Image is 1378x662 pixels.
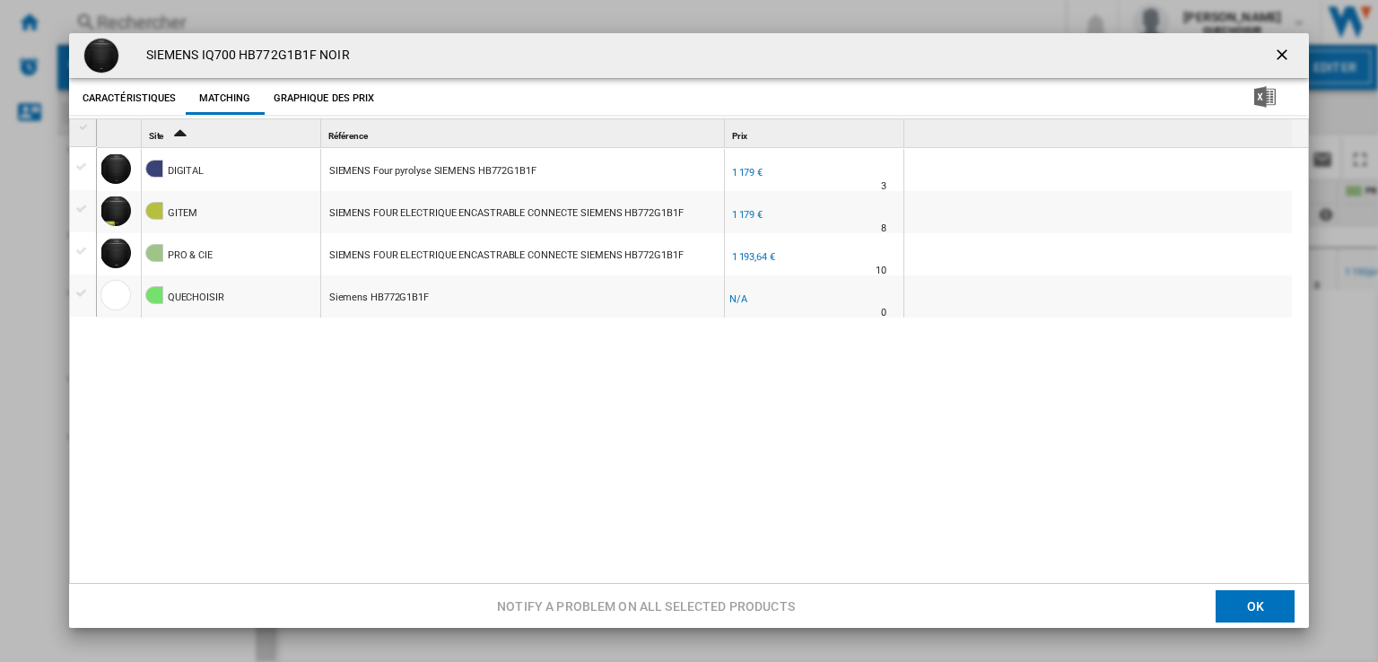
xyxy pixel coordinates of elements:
[908,119,1292,147] div: Sort None
[729,248,775,266] div: 1 193,64 €
[876,262,886,280] div: Délai de livraison : 10 jours
[321,233,724,274] div: https://www.procie.com/four-electrique-encastrable-connecte-volume-71l-hb772g1b1f.html
[329,277,429,318] div: Siemens HB772G1B1F
[728,119,903,147] div: Prix Sort None
[168,235,213,276] div: PRO & CIE
[1266,38,1302,74] button: getI18NText('BUTTONS.CLOSE_DIALOG')
[137,47,350,65] h4: SIEMENS IQ700 HB772G1B1F NOIR
[186,83,265,115] button: Matching
[321,149,724,190] div: https://www.group-digital.fr/four-pyrolyse-4242003967720.html
[165,131,194,141] span: Sort Ascending
[729,164,763,182] div: 1 179 €
[168,151,204,192] div: DIGITAL
[69,33,1309,628] md-dialog: Product popup
[321,191,724,232] div: https://www.gitem.fr/four-electrique-encastrable-connecte-volume-71l-hb772g1b1f.html
[729,206,763,224] div: 1 179 €
[269,83,379,115] button: Graphique des prix
[83,38,119,74] img: e83aa47ec03422175120a015d530a8d99080c159_visual_224240.jpeg
[732,251,775,263] div: 1 193,64 €
[881,220,886,238] div: Délai de livraison : 8 jours
[329,235,684,276] div: SIEMENS FOUR ELECTRIQUE ENCASTRABLE CONNECTE SIEMENS HB772G1B1F
[149,131,164,141] span: Site
[325,119,724,147] div: Sort None
[78,83,181,115] button: Caractéristiques
[145,119,320,147] div: Sort Ascending
[492,590,800,623] button: Notify a problem on all selected products
[328,131,368,141] span: Référence
[732,209,763,221] div: 1 179 €
[732,131,748,141] span: Prix
[728,119,903,147] div: Sort None
[145,119,320,147] div: Site Sort Ascending
[881,304,886,322] div: Délai de livraison : 0 jour
[168,193,198,234] div: GITEM
[1216,590,1295,623] button: OK
[881,178,886,196] div: Délai de livraison : 3 jours
[1254,86,1276,108] img: excel-24x24.png
[729,291,747,309] div: N/A
[1225,83,1304,115] button: Télécharger au format Excel
[168,277,224,318] div: QUECHOISIR
[732,167,763,179] div: 1 179 €
[100,119,141,147] div: Sort None
[1273,46,1295,67] ng-md-icon: getI18NText('BUTTONS.CLOSE_DIALOG')
[325,119,724,147] div: Référence Sort None
[329,151,536,192] div: SIEMENS Four pyrolyse SIEMENS HB772G1B1F
[329,193,684,234] div: SIEMENS FOUR ELECTRIQUE ENCASTRABLE CONNECTE SIEMENS HB772G1B1F
[321,275,724,317] div: 277232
